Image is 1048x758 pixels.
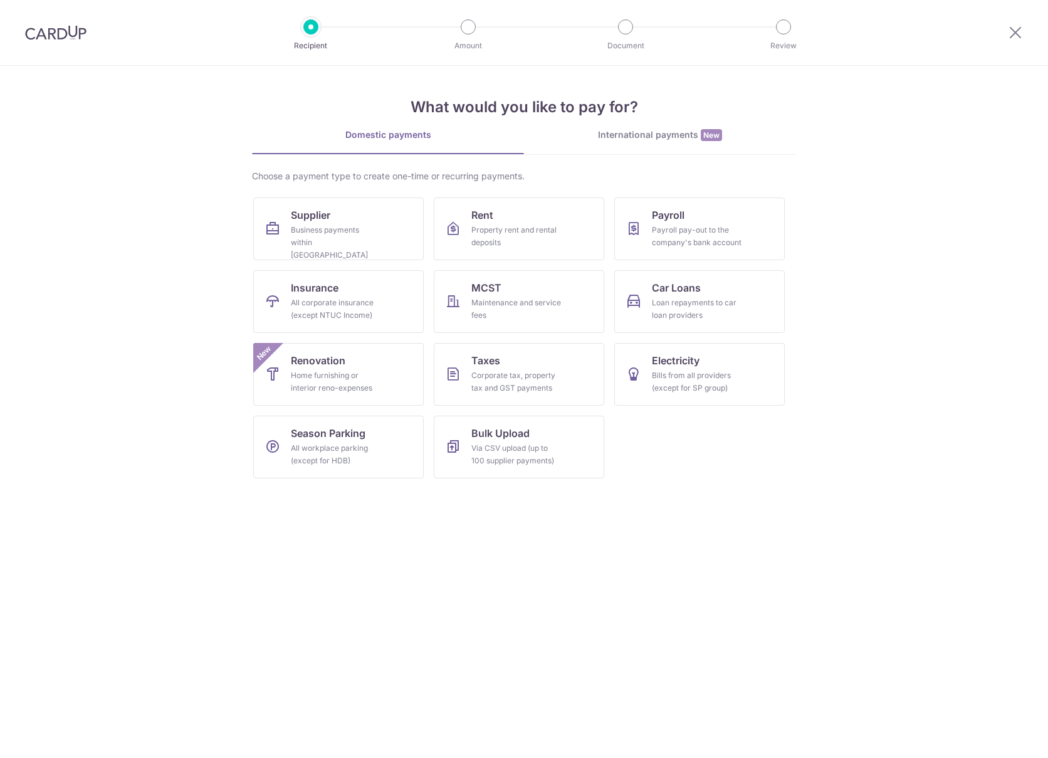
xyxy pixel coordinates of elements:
div: All workplace parking (except for HDB) [291,442,381,467]
a: SupplierBusiness payments within [GEOGRAPHIC_DATA] [253,197,424,260]
span: MCST [471,280,501,295]
div: Domestic payments [252,129,524,141]
a: PayrollPayroll pay-out to the company's bank account [614,197,785,260]
div: Choose a payment type to create one-time or recurring payments. [252,170,796,182]
span: Renovation [291,353,345,368]
h4: What would you like to pay for? [252,96,796,118]
div: Home furnishing or interior reno-expenses [291,369,381,394]
img: CardUp [25,25,86,40]
a: RenovationHome furnishing or interior reno-expensesNew [253,343,424,406]
div: Bills from all providers (except for SP group) [652,369,742,394]
a: Bulk UploadVia CSV upload (up to 100 supplier payments) [434,416,604,478]
span: Bulk Upload [471,426,530,441]
span: New [701,129,722,141]
span: Payroll [652,208,684,223]
div: Via CSV upload (up to 100 supplier payments) [471,442,562,467]
span: Car Loans [652,280,701,295]
div: Payroll pay-out to the company's bank account [652,224,742,249]
a: Season ParkingAll workplace parking (except for HDB) [253,416,424,478]
span: Season Parking [291,426,365,441]
span: Rent [471,208,493,223]
a: TaxesCorporate tax, property tax and GST payments [434,343,604,406]
span: Supplier [291,208,330,223]
span: Insurance [291,280,338,295]
div: International payments [524,129,796,142]
p: Review [737,39,830,52]
div: Maintenance and service fees [471,297,562,322]
div: Corporate tax, property tax and GST payments [471,369,562,394]
div: Property rent and rental deposits [471,224,562,249]
a: ElectricityBills from all providers (except for SP group) [614,343,785,406]
span: Taxes [471,353,500,368]
span: Electricity [652,353,700,368]
p: Recipient [265,39,357,52]
a: RentProperty rent and rental deposits [434,197,604,260]
p: Amount [422,39,515,52]
div: Business payments within [GEOGRAPHIC_DATA] [291,224,381,261]
div: All corporate insurance (except NTUC Income) [291,297,381,322]
a: Car LoansLoan repayments to car loan providers [614,270,785,333]
div: Loan repayments to car loan providers [652,297,742,322]
a: InsuranceAll corporate insurance (except NTUC Income) [253,270,424,333]
a: MCSTMaintenance and service fees [434,270,604,333]
span: New [254,343,275,364]
p: Document [579,39,672,52]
